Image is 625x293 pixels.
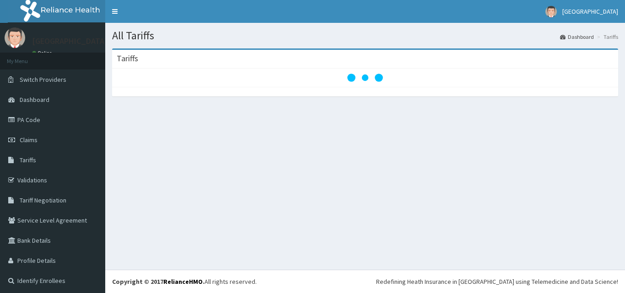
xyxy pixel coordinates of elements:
[32,37,108,45] p: [GEOGRAPHIC_DATA]
[32,50,54,56] a: Online
[560,33,594,41] a: Dashboard
[562,7,618,16] span: [GEOGRAPHIC_DATA]
[20,136,38,144] span: Claims
[112,277,205,286] strong: Copyright © 2017 .
[545,6,557,17] img: User Image
[105,270,625,293] footer: All rights reserved.
[5,27,25,48] img: User Image
[595,33,618,41] li: Tariffs
[376,277,618,286] div: Redefining Heath Insurance in [GEOGRAPHIC_DATA] using Telemedicine and Data Science!
[112,30,618,42] h1: All Tariffs
[20,96,49,104] span: Dashboard
[20,196,66,204] span: Tariff Negotiation
[163,277,203,286] a: RelianceHMO
[347,59,383,96] svg: audio-loading
[20,156,36,164] span: Tariffs
[117,54,138,63] h3: Tariffs
[20,75,66,84] span: Switch Providers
